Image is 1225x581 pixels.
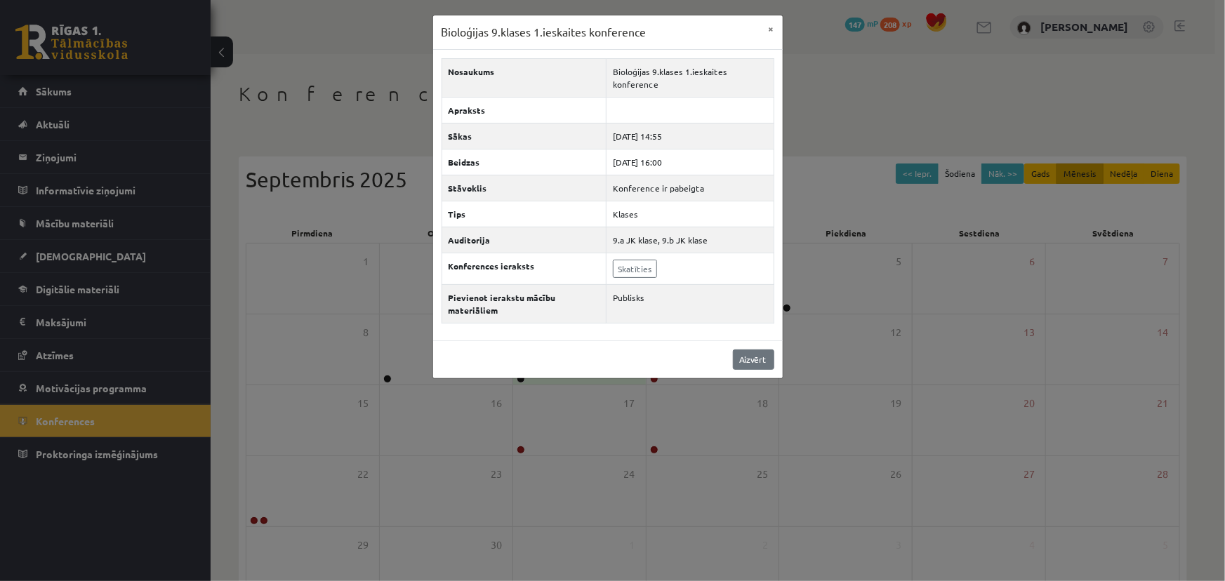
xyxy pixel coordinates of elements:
[760,15,783,42] button: ×
[607,175,774,201] td: Konference ir pabeigta
[442,149,607,175] th: Beidzas
[442,97,607,123] th: Apraksts
[442,58,607,97] th: Nosaukums
[607,58,774,97] td: Bioloģijas 9.klases 1.ieskaites konference
[607,284,774,323] td: Publisks
[442,284,607,323] th: Pievienot ierakstu mācību materiāliem
[733,349,774,370] a: Aizvērt
[442,24,647,41] h3: Bioloģijas 9.klases 1.ieskaites konference
[613,260,657,278] a: Skatīties
[442,253,607,284] th: Konferences ieraksts
[442,175,607,201] th: Stāvoklis
[607,201,774,227] td: Klases
[607,227,774,253] td: 9.a JK klase, 9.b JK klase
[607,149,774,175] td: [DATE] 16:00
[607,123,774,149] td: [DATE] 14:55
[442,227,607,253] th: Auditorija
[442,201,607,227] th: Tips
[442,123,607,149] th: Sākas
